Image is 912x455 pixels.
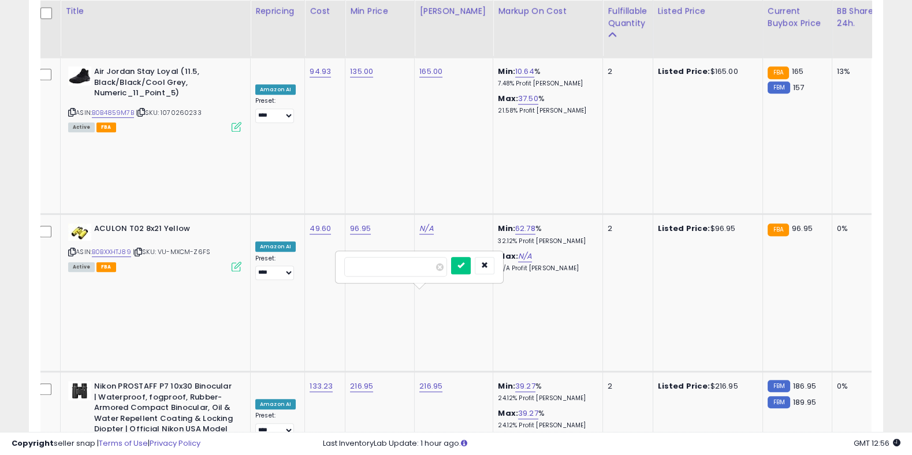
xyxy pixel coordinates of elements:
[608,66,643,77] div: 2
[255,241,296,252] div: Amazon AI
[99,438,148,449] a: Terms of Use
[608,223,643,234] div: 2
[255,5,300,17] div: Repricing
[255,97,296,123] div: Preset:
[68,223,91,241] img: 31V+5KoAWzL._SL40_.jpg
[515,381,535,392] a: 39.27
[94,223,234,237] b: ACULON T02 8x21 Yellow
[92,108,134,118] a: B0B4859M7B
[94,66,234,102] b: Air Jordan Stay Loyal (11.5, Black/Black/Cool Grey, Numeric_11_Point_5)
[768,66,789,79] small: FBA
[518,408,538,419] a: 39.27
[68,122,95,132] span: All listings currently available for purchase on Amazon
[498,381,594,402] div: %
[658,66,754,77] div: $165.00
[498,394,594,402] p: 24.12% Profit [PERSON_NAME]
[658,381,710,391] b: Listed Price:
[255,84,296,95] div: Amazon AI
[768,81,790,94] small: FBM
[493,1,603,58] th: The percentage added to the cost of goods (COGS) that forms the calculator for Min & Max prices.
[350,5,410,17] div: Min Price
[96,122,116,132] span: FBA
[12,438,54,449] strong: Copyright
[310,5,340,17] div: Cost
[96,262,116,272] span: FBA
[793,397,816,408] span: 189.95
[310,381,333,392] a: 133.23
[608,381,643,391] div: 2
[768,380,790,392] small: FBM
[658,223,754,234] div: $96.95
[498,223,594,245] div: %
[12,438,200,449] div: seller snap | |
[419,223,433,234] a: N/A
[92,247,131,257] a: B0BXXHTJ89
[255,399,296,409] div: Amazon AI
[498,94,594,115] div: %
[498,223,515,234] b: Min:
[350,381,373,392] a: 216.95
[658,381,754,391] div: $216.95
[323,438,900,449] div: Last InventoryLab Update: 1 hour ago.
[658,66,710,77] b: Listed Price:
[792,223,813,234] span: 96.95
[133,247,210,256] span: | SKU: VU-MXCM-Z6FS
[255,255,296,281] div: Preset:
[255,412,296,438] div: Preset:
[419,5,488,17] div: [PERSON_NAME]
[68,223,241,270] div: ASIN:
[498,408,594,430] div: %
[498,237,594,245] p: 32.12% Profit [PERSON_NAME]
[837,5,879,29] div: BB Share 24h.
[837,381,875,391] div: 0%
[793,82,804,93] span: 157
[94,381,234,438] b: Nikon PROSTAFF P7 10x30 Binocular | Waterproof, fogproof, Rubber-Armored Compact Binocular, Oil &...
[65,5,245,17] div: Title
[150,438,200,449] a: Privacy Policy
[136,108,202,117] span: | SKU: 1070260233
[350,66,373,77] a: 135.00
[515,223,535,234] a: 62.78
[498,5,598,17] div: Markup on Cost
[498,66,594,88] div: %
[854,438,900,449] span: 2025-10-6 12:56 GMT
[658,223,710,234] b: Listed Price:
[792,66,803,77] span: 165
[658,5,758,17] div: Listed Price
[68,262,95,272] span: All listings currently available for purchase on Amazon
[498,107,594,115] p: 21.58% Profit [PERSON_NAME]
[498,93,518,104] b: Max:
[768,223,789,236] small: FBA
[68,66,241,130] div: ASIN:
[515,66,534,77] a: 10.64
[837,223,875,234] div: 0%
[498,251,518,262] b: Max:
[837,66,875,77] div: 13%
[498,66,515,77] b: Min:
[498,381,515,391] b: Min:
[68,66,91,85] img: 31u+cTKn9tL._SL40_.jpg
[498,264,594,273] p: N/A Profit [PERSON_NAME]
[608,5,647,29] div: Fulfillable Quantity
[498,408,518,419] b: Max:
[768,5,827,29] div: Current Buybox Price
[419,66,442,77] a: 165.00
[350,223,371,234] a: 96.95
[419,381,442,392] a: 216.95
[498,80,594,88] p: 7.48% Profit [PERSON_NAME]
[68,381,91,400] img: 31Cz3ydXtUL._SL40_.jpg
[518,93,538,105] a: 37.50
[518,251,532,262] a: N/A
[793,381,816,391] span: 186.95
[310,66,331,77] a: 94.93
[310,223,331,234] a: 49.60
[768,396,790,408] small: FBM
